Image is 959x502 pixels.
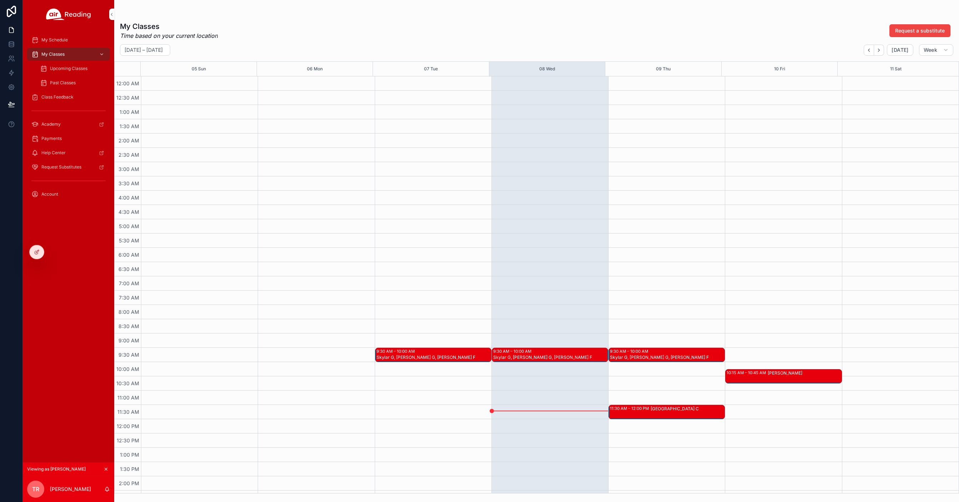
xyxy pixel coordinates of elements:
[609,405,725,419] div: 11:30 AM – 12:00 PM[GEOGRAPHIC_DATA] C
[115,380,141,386] span: 10:30 AM
[116,409,141,415] span: 11:30 AM
[895,27,945,34] span: Request a substitute
[424,62,438,76] button: 07 Tue
[117,309,141,315] span: 8:00 AM
[27,466,86,472] span: Viewing as [PERSON_NAME]
[27,161,110,174] a: Request Substitutes
[610,355,724,360] div: Skylar G, [PERSON_NAME] G, [PERSON_NAME] F
[115,80,141,86] span: 12:00 AM
[117,266,141,272] span: 6:30 AM
[492,348,608,362] div: 9:30 AM – 10:00 AMSkylar G, [PERSON_NAME] G, [PERSON_NAME] F
[23,29,114,210] div: scrollable content
[117,152,141,158] span: 2:30 AM
[41,136,62,141] span: Payments
[36,76,110,89] a: Past Classes
[117,323,141,329] span: 8:30 AM
[307,62,323,76] button: 06 Mon
[889,24,950,37] button: Request a substitute
[118,123,141,129] span: 1:30 AM
[117,352,141,358] span: 9:30 AM
[768,370,841,376] div: [PERSON_NAME]
[36,62,110,75] a: Upcoming Classes
[41,150,66,156] span: Help Center
[919,44,953,56] button: Week
[27,146,110,159] a: Help Center
[118,466,141,472] span: 1:30 PM
[115,366,141,372] span: 10:00 AM
[115,95,141,101] span: 12:30 AM
[892,47,908,53] span: [DATE]
[41,37,68,43] span: My Schedule
[50,66,87,71] span: Upcoming Classes
[890,62,902,76] button: 11 Sat
[50,80,76,86] span: Past Classes
[493,355,607,360] div: Skylar G, [PERSON_NAME] G, [PERSON_NAME] F
[27,48,110,61] a: My Classes
[656,62,671,76] button: 09 Thu
[726,370,841,383] div: 10:15 AM – 10:45 AM[PERSON_NAME]
[46,9,91,20] img: App logo
[117,252,141,258] span: 6:00 AM
[192,62,206,76] button: 05 Sun
[117,209,141,215] span: 4:30 AM
[125,46,163,54] h2: [DATE] – [DATE]
[41,121,61,127] span: Academy
[377,355,491,360] div: Skylar G, [PERSON_NAME] G, [PERSON_NAME] F
[727,370,768,376] div: 10:15 AM – 10:45 AM
[117,137,141,144] span: 2:00 AM
[610,406,651,411] div: 11:30 AM – 12:00 PM
[774,62,785,76] button: 10 Fri
[32,485,39,493] span: TR
[864,45,874,56] button: Back
[117,195,141,201] span: 4:00 AM
[117,337,141,343] span: 9:00 AM
[41,191,58,197] span: Account
[27,188,110,201] a: Account
[609,348,725,362] div: 9:30 AM – 10:00 AMSkylar G, [PERSON_NAME] G, [PERSON_NAME] F
[41,94,74,100] span: Class Feedback
[41,51,65,57] span: My Classes
[887,44,913,56] button: [DATE]
[539,62,555,76] button: 08 Wed
[118,452,141,458] span: 1:00 PM
[27,34,110,46] a: My Schedule
[118,109,141,115] span: 1:00 AM
[651,406,724,412] div: [GEOGRAPHIC_DATA] C
[117,223,141,229] span: 5:00 AM
[117,280,141,286] span: 7:00 AM
[117,180,141,186] span: 3:30 AM
[375,348,491,362] div: 9:30 AM – 10:00 AMSkylar G, [PERSON_NAME] G, [PERSON_NAME] F
[27,132,110,145] a: Payments
[115,437,141,443] span: 12:30 PM
[50,486,91,493] p: [PERSON_NAME]
[116,395,141,401] span: 11:00 AM
[117,166,141,172] span: 3:00 AM
[610,348,650,354] div: 9:30 AM – 10:00 AM
[874,45,884,56] button: Next
[27,91,110,104] a: Class Feedback
[117,295,141,301] span: 7:30 AM
[120,31,218,40] em: Time based on your current location
[117,480,141,486] span: 2:00 PM
[377,348,417,354] div: 9:30 AM – 10:00 AM
[115,423,141,429] span: 12:00 PM
[117,237,141,244] span: 5:30 AM
[27,118,110,131] a: Academy
[924,47,937,53] span: Week
[41,164,81,170] span: Request Substitutes
[120,21,218,31] h1: My Classes
[493,348,533,354] div: 9:30 AM – 10:00 AM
